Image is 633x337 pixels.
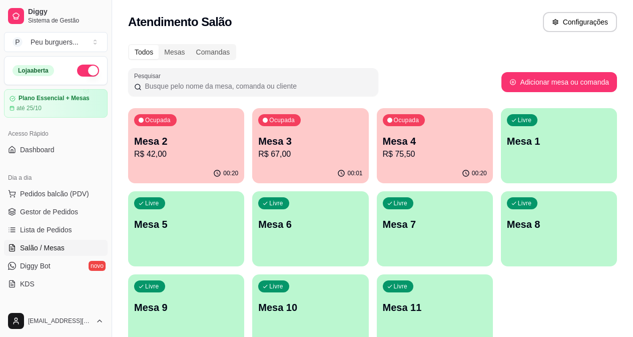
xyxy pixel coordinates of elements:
label: Pesquisar [134,72,164,80]
p: Livre [269,199,283,207]
p: Livre [518,199,532,207]
button: LivreMesa 1 [501,108,617,183]
p: Livre [394,282,408,290]
p: Mesa 10 [258,300,362,314]
button: LivreMesa 8 [501,191,617,266]
button: OcupadaMesa 2R$ 42,0000:20 [128,108,244,183]
p: Ocupada [269,116,295,124]
article: Plano Essencial + Mesas [19,95,90,102]
div: Peu burguers ... [31,37,79,47]
p: R$ 67,00 [258,148,362,160]
span: Lista de Pedidos [20,225,72,235]
div: Comandas [191,45,236,59]
button: Configurações [543,12,617,32]
button: [EMAIL_ADDRESS][DOMAIN_NAME] [4,309,108,333]
a: Lista de Pedidos [4,222,108,238]
span: Diggy [28,8,104,17]
h2: Atendimento Salão [128,14,232,30]
button: Adicionar mesa ou comanda [501,72,617,92]
p: Livre [145,199,159,207]
p: Livre [145,282,159,290]
a: Gestor de Pedidos [4,204,108,220]
button: OcupadaMesa 3R$ 67,0000:01 [252,108,368,183]
p: 00:01 [347,169,362,177]
p: 00:20 [223,169,238,177]
p: Mesa 9 [134,300,238,314]
span: [EMAIL_ADDRESS][DOMAIN_NAME] [28,317,92,325]
span: Salão / Mesas [20,243,65,253]
div: Acesso Rápido [4,126,108,142]
p: Mesa 3 [258,134,362,148]
span: Pedidos balcão (PDV) [20,189,89,199]
p: Ocupada [394,116,419,124]
button: Select a team [4,32,108,52]
button: LivreMesa 5 [128,191,244,266]
p: Livre [518,116,532,124]
p: Mesa 1 [507,134,611,148]
span: KDS [20,279,35,289]
span: Diggy Bot [20,261,51,271]
a: Salão / Mesas [4,240,108,256]
span: Sistema de Gestão [28,17,104,25]
button: LivreMesa 6 [252,191,368,266]
p: Mesa 5 [134,217,238,231]
p: Mesa 8 [507,217,611,231]
p: R$ 75,50 [383,148,487,160]
a: Diggy Botnovo [4,258,108,274]
input: Pesquisar [142,81,372,91]
button: Alterar Status [77,65,99,77]
p: Mesa 6 [258,217,362,231]
a: Plano Essencial + Mesasaté 25/10 [4,89,108,118]
div: Dia a dia [4,170,108,186]
span: Gestor de Pedidos [20,207,78,217]
div: Catálogo [4,304,108,320]
div: Loja aberta [13,65,54,76]
button: Pedidos balcão (PDV) [4,186,108,202]
p: Mesa 7 [383,217,487,231]
p: Mesa 2 [134,134,238,148]
button: OcupadaMesa 4R$ 75,5000:20 [377,108,493,183]
button: LivreMesa 7 [377,191,493,266]
p: Mesa 11 [383,300,487,314]
a: Dashboard [4,142,108,158]
a: DiggySistema de Gestão [4,4,108,28]
p: Livre [269,282,283,290]
p: Livre [394,199,408,207]
p: Mesa 4 [383,134,487,148]
p: R$ 42,00 [134,148,238,160]
article: até 25/10 [17,104,42,112]
p: Ocupada [145,116,171,124]
a: KDS [4,276,108,292]
span: P [13,37,23,47]
p: 00:20 [472,169,487,177]
span: Dashboard [20,145,55,155]
div: Todos [129,45,159,59]
div: Mesas [159,45,190,59]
